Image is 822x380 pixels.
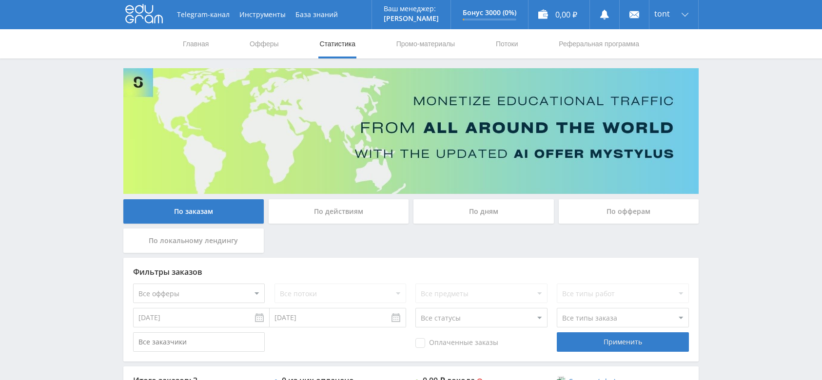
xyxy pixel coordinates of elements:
span: tont [654,10,670,18]
p: [PERSON_NAME] [384,15,439,22]
div: По действиям [269,199,409,224]
div: По офферам [559,199,699,224]
a: Потоки [495,29,519,58]
a: Офферы [249,29,280,58]
p: Бонус 3000 (0%) [463,9,516,17]
div: По локальному лендингу [123,228,264,253]
p: Ваш менеджер: [384,5,439,13]
a: Реферальная программа [558,29,640,58]
a: Статистика [318,29,356,58]
a: Промо-материалы [395,29,456,58]
img: Banner [123,68,699,194]
div: Применить [557,332,688,352]
div: Фильтры заказов [133,267,689,276]
input: Все заказчики [133,332,265,352]
span: Оплаченные заказы [415,338,498,348]
div: По дням [413,199,554,224]
a: Главная [182,29,210,58]
div: По заказам [123,199,264,224]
